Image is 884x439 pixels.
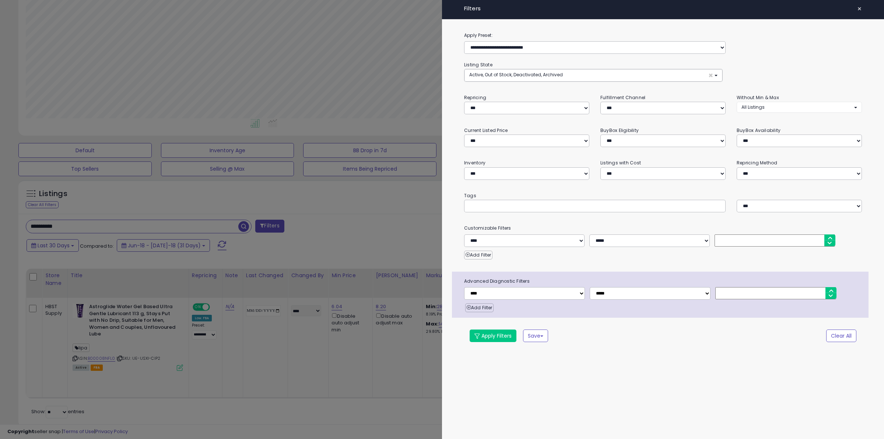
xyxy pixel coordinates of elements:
small: Tags [459,192,867,200]
span: Active, Out of Stock, Deactivated, Archived [469,72,563,78]
button: Active, Out of Stock, Deactivated, Archived × [464,69,722,81]
span: × [708,72,713,79]
small: BuyBox Eligibility [600,127,639,133]
span: All Listings [741,104,765,110]
small: Current Listed Price [464,127,508,133]
button: Add Filter [465,303,494,312]
label: Apply Preset: [459,31,867,39]
small: Customizable Filters [459,224,867,232]
button: Apply Filters [470,330,516,342]
button: Clear All [826,330,856,342]
small: Listing State [464,62,492,68]
small: BuyBox Availability [737,127,780,133]
span: × [857,4,862,14]
h4: Filters [464,6,862,12]
small: Inventory [464,160,485,166]
small: Repricing [464,94,486,101]
small: Repricing Method [737,160,778,166]
button: Add Filter [464,251,492,259]
button: All Listings [737,102,862,112]
span: Advanced Diagnostic Filters [459,277,869,285]
button: Save [523,330,548,342]
small: Without Min & Max [737,94,779,101]
button: × [854,4,865,14]
small: Listings with Cost [600,160,641,166]
small: Fulfillment Channel [600,94,645,101]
